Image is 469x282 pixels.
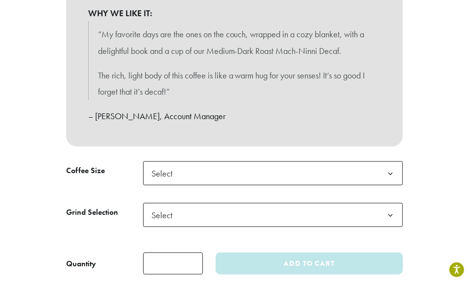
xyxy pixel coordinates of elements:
[98,67,371,101] p: The rich, light body of this coffee is like a warm hug for your senses! It’s so good I forget tha...
[143,253,203,275] input: Product quantity
[66,205,143,220] label: Grind Selection
[148,164,182,183] span: Select
[66,164,143,178] label: Coffee Size
[88,5,381,22] b: WHY WE LIKE IT:
[216,253,403,275] button: Add to cart
[98,26,371,59] p: “My favorite days are the ones on the couch, wrapped in a cozy blanket, with a delightful book an...
[143,203,403,227] span: Select
[148,205,182,225] span: Select
[143,161,403,185] span: Select
[66,258,96,270] div: Quantity
[88,108,381,125] p: – [PERSON_NAME], Account Manager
